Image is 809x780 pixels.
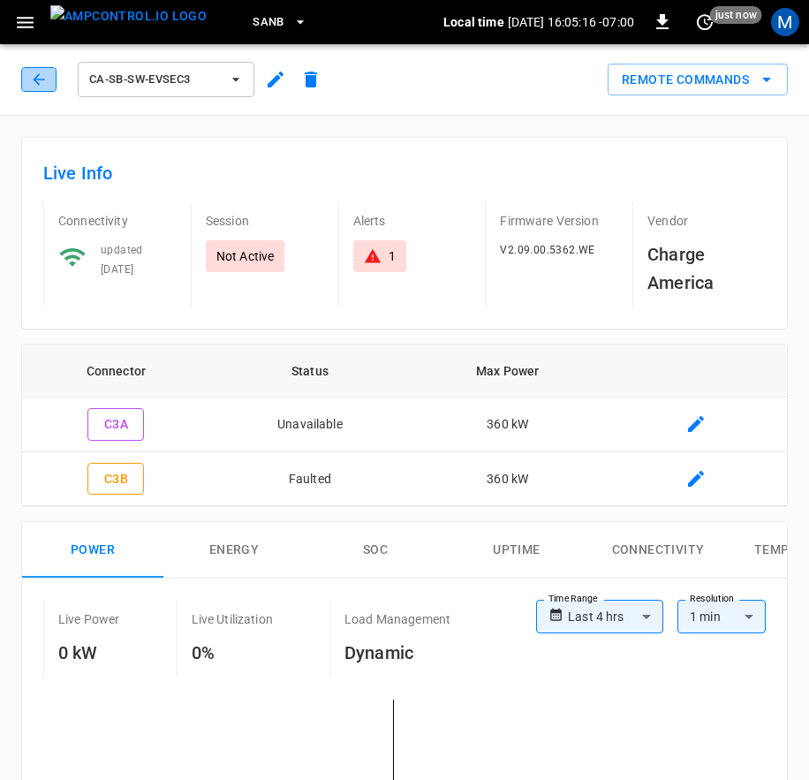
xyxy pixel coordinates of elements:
[353,212,472,230] p: Alerts
[87,463,144,496] button: C3B
[22,345,210,398] th: Connector
[22,522,163,579] button: Power
[410,398,605,452] td: 360 kW
[587,522,729,579] button: Connectivity
[500,212,618,230] p: Firmware Version
[568,600,663,633] div: Last 4 hrs
[50,5,207,27] img: ampcontrol.io logo
[647,212,766,230] p: Vendor
[192,610,273,628] p: Live Utilization
[210,398,410,452] td: Unavailable
[206,212,324,230] p: Session
[78,62,254,97] button: ca-sb-sw-evseC3
[710,6,762,24] span: just now
[101,244,143,276] span: updated [DATE]
[691,8,719,36] button: set refresh interval
[690,592,734,606] label: Resolution
[677,600,766,633] div: 1 min
[608,64,788,96] button: Remote Commands
[246,5,314,40] button: SanB
[58,610,120,628] p: Live Power
[508,13,634,31] p: [DATE] 16:05:16 -07:00
[608,64,788,96] div: remote commands options
[22,345,787,506] table: connector table
[548,592,598,606] label: Time Range
[410,452,605,507] td: 360 kW
[389,247,396,265] div: 1
[210,452,410,507] td: Faulted
[89,70,220,90] span: ca-sb-sw-evseC3
[87,408,144,441] button: C3A
[163,522,305,579] button: Energy
[58,212,177,230] p: Connectivity
[216,247,275,265] p: Not Active
[253,12,284,33] span: SanB
[344,639,450,667] h6: Dynamic
[647,240,766,297] h6: Charge America
[305,522,446,579] button: SOC
[443,13,504,31] p: Local time
[344,610,450,628] p: Load Management
[43,159,766,187] h6: Live Info
[771,8,799,36] div: profile-icon
[410,345,605,398] th: Max Power
[500,244,594,256] span: V2.09.00.5362.WE
[192,639,273,667] h6: 0%
[446,522,587,579] button: Uptime
[58,639,120,667] h6: 0 kW
[210,345,410,398] th: Status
